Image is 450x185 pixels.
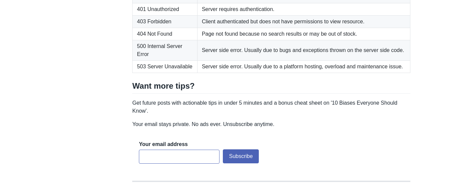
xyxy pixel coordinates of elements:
[132,99,410,115] p: Get future posts with actionable tips in under 5 minutes and a bonus cheat sheet on '10 Biases Ev...
[132,120,410,128] p: Your email stays private. No ads ever. Unsubscribe anytime.
[133,28,198,40] td: 404 Not Found
[197,28,410,40] td: Page not found because no search results or may be out of stock.
[133,61,198,73] td: 503 Server Unavailable
[197,61,410,73] td: Server side error. Usually due to a platform hosting, overload and maintenance issue.
[223,149,259,163] button: Subscribe
[133,3,198,16] td: 401 Unauthorized
[132,81,410,94] h2: Want more tips?
[139,141,188,148] label: Your email address
[197,3,410,16] td: Server requires authentication.
[197,16,410,28] td: Client authenticated but does not have permissions to view resource.
[133,16,198,28] td: 403 Forbidden
[133,40,198,61] td: 500 Internal Server Error
[197,40,410,61] td: Server side error. Usually due to bugs and exceptions thrown on the server side code.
